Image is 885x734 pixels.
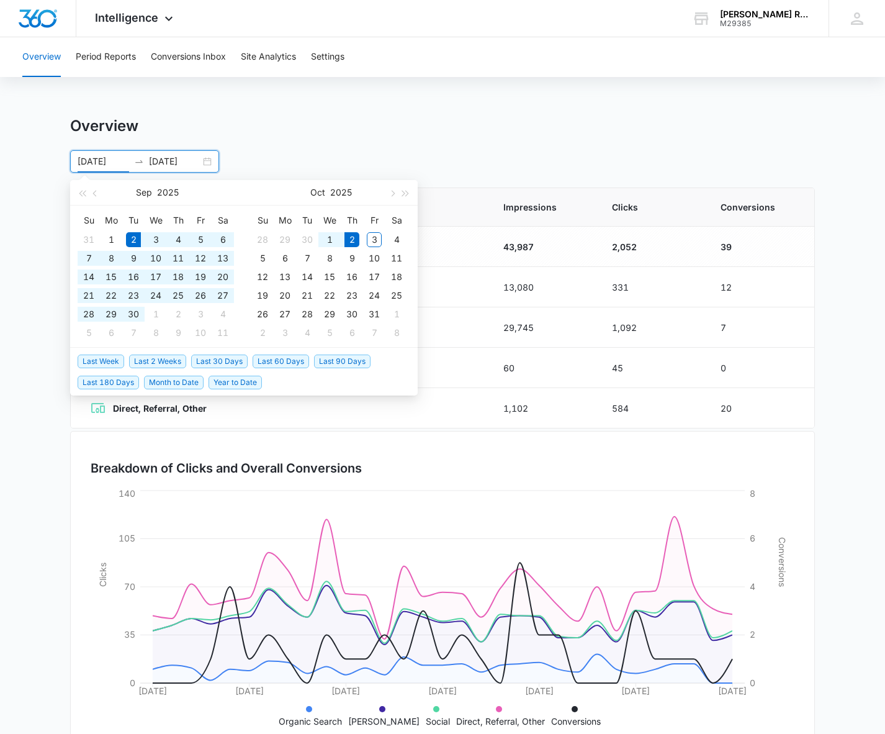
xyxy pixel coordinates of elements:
div: 6 [215,232,230,247]
td: 2025-10-21 [296,286,318,305]
td: 2025-09-06 [212,230,234,249]
tspan: [DATE] [138,686,167,696]
td: 331 [597,267,706,307]
tspan: 70 [124,581,135,592]
td: 2025-10-30 [341,305,363,324]
tspan: 0 [750,677,755,688]
div: 27 [277,307,292,322]
tspan: 8 [750,488,755,499]
div: 15 [322,270,337,284]
td: 2025-10-10 [363,249,385,268]
div: 28 [255,232,270,247]
td: 2025-09-13 [212,249,234,268]
td: 0 [706,348,814,388]
td: 2025-10-15 [318,268,341,286]
div: 19 [193,270,208,284]
tspan: Conversions [777,537,788,587]
td: 43,987 [488,227,597,267]
div: 31 [81,232,96,247]
td: 2025-10-07 [296,249,318,268]
td: 2025-10-06 [100,324,122,342]
td: 2025-10-01 [145,305,167,324]
td: 2025-10-17 [363,268,385,286]
div: 14 [81,270,96,284]
div: 7 [81,251,96,266]
div: 21 [300,288,315,303]
td: 39 [706,227,814,267]
td: 2025-10-04 [385,230,408,249]
tspan: [DATE] [331,686,360,696]
div: 20 [277,288,292,303]
span: Last 2 Weeks [129,355,186,368]
div: 12 [193,251,208,266]
td: 12 [706,267,814,307]
div: 13 [277,270,292,284]
td: 2025-09-20 [212,268,234,286]
span: Month to Date [144,376,204,389]
span: Last Week [78,355,124,368]
td: 13,080 [488,267,597,307]
div: 30 [344,307,359,322]
div: 10 [193,325,208,340]
p: [PERSON_NAME] [348,715,420,728]
div: 8 [104,251,119,266]
div: 6 [277,251,292,266]
div: 6 [344,325,359,340]
td: 2025-10-11 [212,324,234,342]
td: 1,092 [597,307,706,348]
td: 2025-11-03 [274,324,296,342]
td: 2025-11-05 [318,324,341,342]
div: 21 [81,288,96,303]
span: Conversions [721,201,794,214]
td: 2025-09-19 [189,268,212,286]
div: 30 [126,307,141,322]
td: 2025-10-24 [363,286,385,305]
span: Impressions [503,201,582,214]
div: 2 [171,307,186,322]
td: 2025-10-26 [251,305,274,324]
td: 2025-10-16 [341,268,363,286]
td: 2025-10-03 [189,305,212,324]
tspan: [DATE] [525,686,554,696]
div: 16 [126,270,141,284]
button: Sep [136,180,152,205]
tspan: 4 [750,581,755,592]
td: 2025-10-09 [167,324,189,342]
div: 3 [148,232,163,247]
span: Intelligence [95,11,158,24]
td: 2025-10-29 [318,305,341,324]
div: 22 [104,288,119,303]
p: Direct, Referral, Other [456,715,545,728]
td: 2025-10-25 [385,286,408,305]
button: Conversions Inbox [151,37,226,77]
strong: Direct, Referral, Other [113,403,207,414]
td: 2025-09-28 [78,305,100,324]
td: 2025-08-31 [78,230,100,249]
th: Th [341,211,363,230]
div: 7 [300,251,315,266]
th: Fr [189,211,212,230]
td: 2025-09-14 [78,268,100,286]
div: 25 [389,288,404,303]
td: 2025-09-17 [145,268,167,286]
div: 24 [367,288,382,303]
td: 2025-10-13 [274,268,296,286]
div: 8 [322,251,337,266]
td: 2025-10-04 [212,305,234,324]
td: 2025-09-07 [78,249,100,268]
td: 2025-09-28 [251,230,274,249]
span: Last 90 Days [314,355,371,368]
td: 60 [488,348,597,388]
td: 2025-09-24 [145,286,167,305]
div: 8 [389,325,404,340]
td: 2025-09-09 [122,249,145,268]
p: Organic Search [279,715,342,728]
td: 2025-09-08 [100,249,122,268]
div: 10 [367,251,382,266]
div: 11 [389,251,404,266]
td: 2025-09-23 [122,286,145,305]
div: 1 [148,307,163,322]
td: 2025-10-10 [189,324,212,342]
td: 2025-11-06 [341,324,363,342]
div: 30 [300,232,315,247]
